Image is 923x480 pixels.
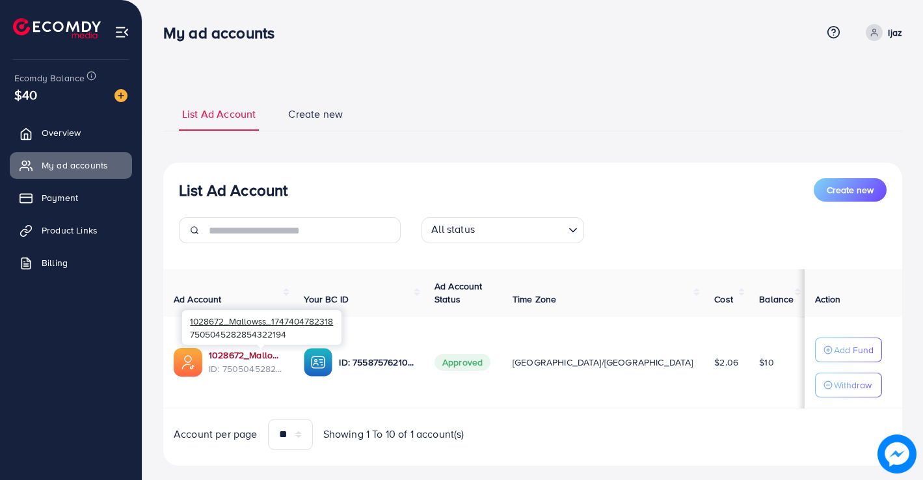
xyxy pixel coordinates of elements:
[190,315,333,327] span: 1028672_Mallowss_1747404782318
[421,217,584,243] div: Search for option
[304,293,349,306] span: Your BC ID
[323,427,464,442] span: Showing 1 To 10 of 1 account(s)
[814,178,887,202] button: Create new
[815,293,841,306] span: Action
[759,356,773,369] span: $10
[14,72,85,85] span: Ecomdy Balance
[827,183,874,196] span: Create new
[815,338,882,362] button: Add Fund
[114,25,129,40] img: menu
[10,152,132,178] a: My ad accounts
[42,159,108,172] span: My ad accounts
[815,373,882,397] button: Withdraw
[888,25,902,40] p: Ijaz
[174,427,258,442] span: Account per page
[435,280,483,306] span: Ad Account Status
[182,310,341,345] div: 7505045282854322194
[10,120,132,146] a: Overview
[288,107,343,122] span: Create new
[304,348,332,377] img: ic-ba-acc.ded83a64.svg
[429,219,477,240] span: All status
[834,377,872,393] p: Withdraw
[42,224,98,237] span: Product Links
[435,354,490,371] span: Approved
[174,293,222,306] span: Ad Account
[339,354,413,370] p: ID: 7558757621076000785
[42,191,78,204] span: Payment
[714,356,738,369] span: $2.06
[10,185,132,211] a: Payment
[42,126,81,139] span: Overview
[513,356,693,369] span: [GEOGRAPHIC_DATA]/[GEOGRAPHIC_DATA]
[759,293,794,306] span: Balance
[209,349,283,362] a: 1028672_Mallowss_1747404782318
[513,293,556,306] span: Time Zone
[13,18,101,38] img: logo
[479,220,563,240] input: Search for option
[114,89,127,102] img: image
[834,342,874,358] p: Add Fund
[877,434,916,473] img: image
[10,217,132,243] a: Product Links
[182,107,256,122] span: List Ad Account
[163,23,285,42] h3: My ad accounts
[714,293,733,306] span: Cost
[861,24,902,41] a: Ijaz
[42,256,68,269] span: Billing
[174,348,202,377] img: ic-ads-acc.e4c84228.svg
[209,362,283,375] span: ID: 7505045282854322194
[179,181,288,200] h3: List Ad Account
[14,85,37,104] span: $40
[10,250,132,276] a: Billing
